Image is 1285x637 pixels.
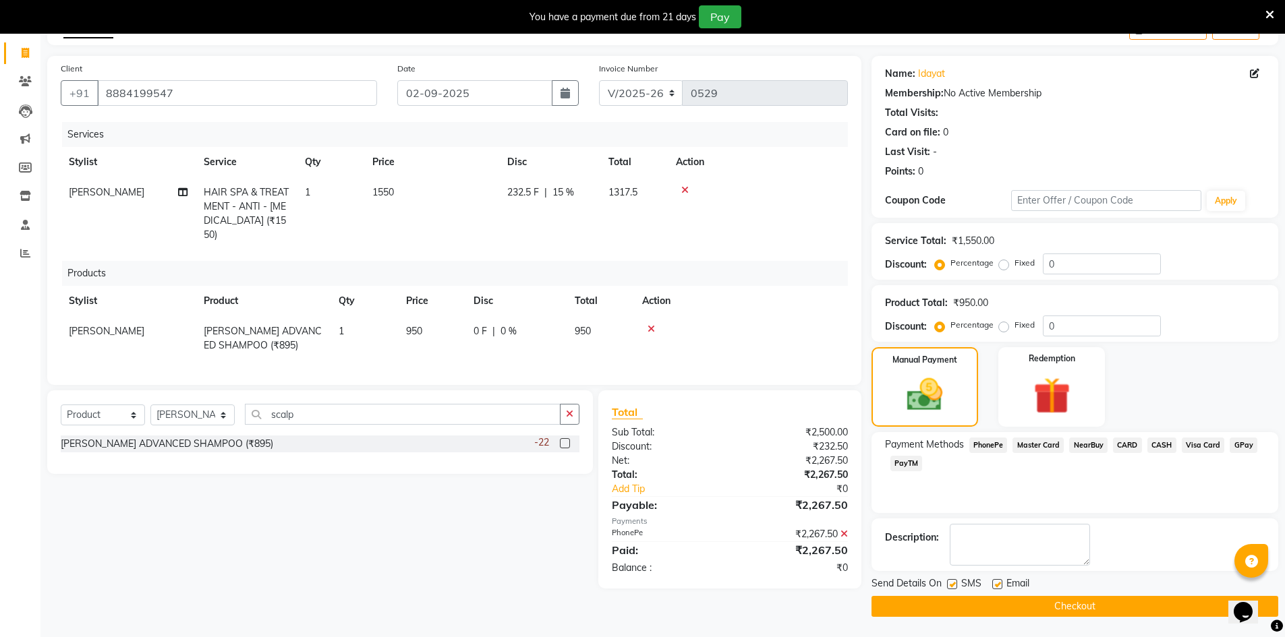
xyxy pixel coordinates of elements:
input: Enter Offer / Coupon Code [1011,190,1201,211]
div: 0 [943,125,948,140]
img: _cash.svg [896,374,954,415]
div: Membership: [885,86,944,100]
div: Last Visit: [885,145,930,159]
span: 1 [339,325,344,337]
div: 0 [918,164,923,179]
div: ₹0 [751,482,858,496]
img: _gift.svg [1022,373,1082,419]
span: 950 [575,325,591,337]
span: 15 % [552,185,574,200]
div: ₹2,500.00 [730,425,858,439]
label: Percentage [950,319,994,331]
label: Client [61,63,82,75]
div: ₹2,267.50 [730,542,858,558]
span: PhonePe [969,437,1008,453]
a: Idayat [918,67,945,81]
label: Fixed [1015,319,1035,331]
div: ₹2,267.50 [730,454,858,468]
div: ₹2,267.50 [730,497,858,513]
span: 0 % [501,324,517,338]
div: ₹1,550.00 [952,234,994,248]
div: Sub Total: [602,425,730,439]
label: Manual Payment [892,354,957,366]
div: Net: [602,454,730,468]
span: -22 [534,435,549,450]
span: GPay [1230,437,1257,453]
span: Visa Card [1182,437,1225,453]
th: Action [668,147,848,177]
div: Total Visits: [885,106,938,120]
th: Stylist [61,286,196,316]
div: Coupon Code [885,193,1012,208]
div: ₹0 [730,561,858,575]
th: Qty [297,147,364,177]
label: Percentage [950,257,994,269]
button: +91 [61,80,98,106]
span: Email [1006,576,1029,593]
span: 232.5 F [507,185,539,200]
button: Pay [699,5,741,28]
div: ₹2,267.50 [730,527,858,541]
span: CARD [1113,437,1142,453]
span: Master Card [1012,437,1064,453]
iframe: chat widget [1228,583,1272,624]
div: Discount: [885,320,927,334]
span: 1317.5 [608,186,637,198]
div: Discount: [602,439,730,454]
th: Stylist [61,147,196,177]
div: Service Total: [885,234,946,248]
div: Paid: [602,542,730,558]
span: 1 [305,186,310,198]
span: CASH [1147,437,1176,453]
span: | [544,185,547,200]
th: Price [364,147,499,177]
span: 0 F [474,324,487,338]
span: SMS [961,576,981,593]
th: Total [600,147,668,177]
button: Apply [1207,191,1245,211]
span: 1550 [372,186,394,198]
span: 950 [406,325,422,337]
span: NearBuy [1069,437,1108,453]
div: No Active Membership [885,86,1265,100]
th: Service [196,147,297,177]
div: Balance : [602,561,730,575]
div: Services [62,122,858,147]
label: Redemption [1029,353,1075,365]
th: Disc [465,286,567,316]
label: Date [397,63,416,75]
th: Product [196,286,331,316]
th: Disc [499,147,600,177]
div: Discount: [885,257,927,272]
span: | [492,324,495,338]
div: Payable: [602,497,730,513]
div: Card on file: [885,125,940,140]
span: [PERSON_NAME] [69,325,144,337]
span: HAIR SPA & TREATMENT - ANTI - [MEDICAL_DATA] (₹1550) [204,186,289,241]
input: Search by Name/Mobile/Email/Code [97,80,377,106]
div: ₹950.00 [953,296,988,310]
div: - [933,145,937,159]
div: [PERSON_NAME] ADVANCED SHAMPOO (₹895) [61,437,273,451]
div: Description: [885,530,939,545]
input: Search or Scan [245,404,561,425]
span: Payment Methods [885,437,964,452]
div: You have a payment due from 21 days [530,10,696,24]
label: Invoice Number [599,63,658,75]
span: [PERSON_NAME] [69,186,144,198]
th: Price [398,286,465,316]
div: Product Total: [885,296,948,310]
span: Send Details On [872,576,942,593]
th: Action [634,286,848,316]
div: Payments [612,516,847,527]
div: ₹232.50 [730,439,858,454]
th: Qty [331,286,398,316]
div: Products [62,261,858,286]
div: ₹2,267.50 [730,468,858,482]
th: Total [567,286,634,316]
button: Checkout [872,596,1278,617]
div: Total: [602,468,730,482]
span: PayTM [890,456,923,471]
span: Total [612,405,643,419]
a: Add Tip [602,482,751,496]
